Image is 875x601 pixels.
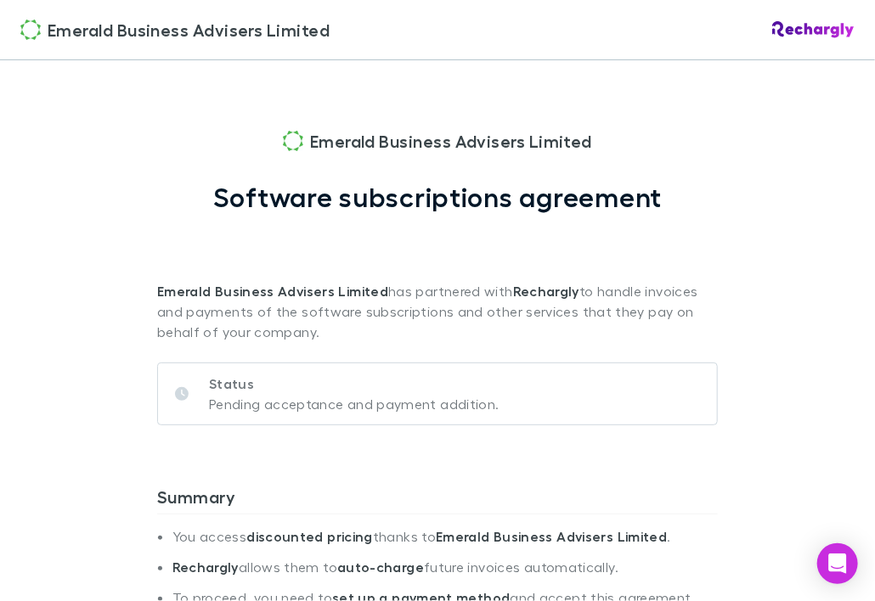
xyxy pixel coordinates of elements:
strong: auto-charge [337,559,424,576]
span: Emerald Business Advisers Limited [310,128,592,154]
strong: Emerald Business Advisers Limited [436,528,667,545]
p: Status [209,374,500,394]
strong: Rechargly [513,283,579,300]
li: You access thanks to . [172,528,718,559]
strong: Emerald Business Advisers Limited [157,283,388,300]
strong: Rechargly [172,559,239,576]
strong: discounted pricing [246,528,373,545]
h3: Summary [157,486,718,514]
img: Emerald Business Advisers Limited's Logo [20,20,41,40]
p: Pending acceptance and payment addition. [209,394,500,414]
li: allows them to future invoices automatically. [172,559,718,589]
img: Rechargly Logo [772,21,855,38]
img: Emerald Business Advisers Limited's Logo [283,131,303,151]
h1: Software subscriptions agreement [213,181,663,213]
div: Open Intercom Messenger [817,543,858,584]
span: Emerald Business Advisers Limited [48,17,330,42]
p: has partnered with to handle invoices and payments of the software subscriptions and other servic... [157,213,718,342]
